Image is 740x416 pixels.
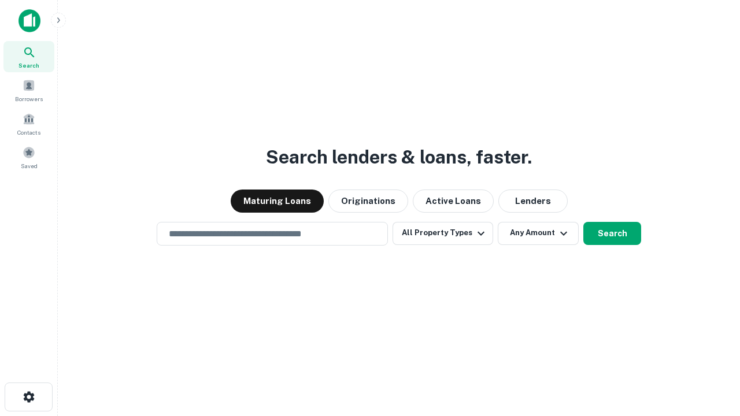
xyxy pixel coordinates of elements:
[328,190,408,213] button: Originations
[18,9,40,32] img: capitalize-icon.png
[498,222,579,245] button: Any Amount
[3,142,54,173] a: Saved
[413,190,494,213] button: Active Loans
[21,161,38,170] span: Saved
[3,108,54,139] a: Contacts
[393,222,493,245] button: All Property Types
[498,190,568,213] button: Lenders
[17,128,40,137] span: Contacts
[3,41,54,72] a: Search
[682,287,740,342] iframe: Chat Widget
[583,222,641,245] button: Search
[3,75,54,106] a: Borrowers
[231,190,324,213] button: Maturing Loans
[18,61,39,70] span: Search
[266,143,532,171] h3: Search lenders & loans, faster.
[15,94,43,103] span: Borrowers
